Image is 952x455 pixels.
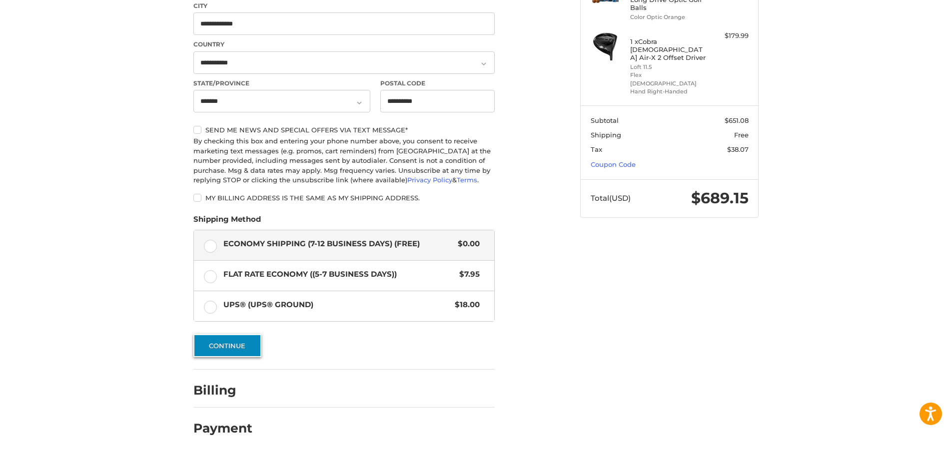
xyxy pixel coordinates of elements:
label: My billing address is the same as my shipping address. [193,194,495,202]
span: Free [734,131,749,139]
label: Send me news and special offers via text message* [193,126,495,134]
span: Subtotal [591,116,619,124]
h2: Billing [193,383,252,398]
span: $651.08 [725,116,749,124]
li: Flex [DEMOGRAPHIC_DATA] [630,71,707,87]
button: Continue [193,334,261,357]
span: Shipping [591,131,621,139]
span: Economy Shipping (7-12 Business Days) (Free) [223,238,453,250]
span: Total (USD) [591,193,631,203]
span: Tax [591,145,602,153]
legend: Shipping Method [193,214,261,230]
span: $0.00 [453,238,480,250]
label: State/Province [193,79,370,88]
span: Flat Rate Economy ((5-7 Business Days)) [223,269,455,280]
div: By checking this box and entering your phone number above, you consent to receive marketing text ... [193,136,495,185]
li: Loft 11.5 [630,63,707,71]
span: $7.95 [454,269,480,280]
label: Country [193,40,495,49]
label: City [193,1,495,10]
span: $38.07 [727,145,749,153]
a: Coupon Code [591,160,636,168]
label: Postal Code [380,79,495,88]
a: Terms [457,176,477,184]
h4: 1 x Cobra [DEMOGRAPHIC_DATA] Air-X 2 Offset Driver [630,37,707,62]
span: $689.15 [691,189,749,207]
h2: Payment [193,421,252,436]
iframe: Google Customer Reviews [870,428,952,455]
a: Privacy Policy [407,176,452,184]
div: $179.99 [709,31,749,41]
li: Hand Right-Handed [630,87,707,96]
span: UPS® (UPS® Ground) [223,299,450,311]
span: $18.00 [450,299,480,311]
li: Color Optic Orange [630,13,707,21]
